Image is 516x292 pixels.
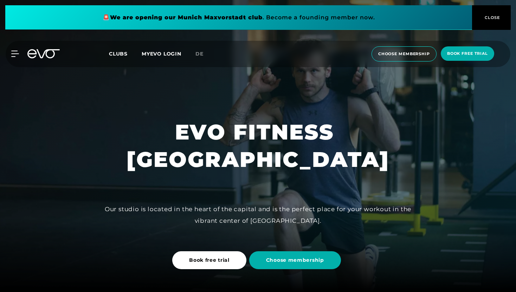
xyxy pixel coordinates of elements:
[172,246,249,274] a: Book free trial
[195,51,204,57] span: de
[472,5,511,30] button: CLOSE
[189,257,230,264] span: Book free trial
[109,51,128,57] span: Clubs
[109,50,142,57] a: Clubs
[127,118,389,173] h1: EVO FITNESS [GEOGRAPHIC_DATA]
[378,51,430,57] span: choose membership
[249,246,344,274] a: Choose membership
[142,51,181,57] a: MYEVO LOGIN
[439,46,496,61] a: book free trial
[195,50,212,58] a: de
[369,46,439,61] a: choose membership
[447,51,488,57] span: book free trial
[100,203,416,226] div: Our studio is located in the heart of the capital and is the perfect place for your workout in th...
[483,14,500,21] span: CLOSE
[266,257,324,264] span: Choose membership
